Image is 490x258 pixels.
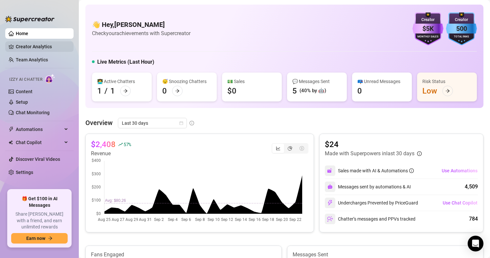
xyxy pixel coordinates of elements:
[300,87,326,95] div: (40% by 🤖)
[417,151,422,156] span: info-circle
[357,86,362,96] div: 0
[338,167,414,174] div: Sales made with AI & Automations
[16,89,33,94] a: Content
[9,127,14,132] span: thunderbolt
[227,86,236,96] div: $0
[91,150,131,158] article: Revenue
[11,233,68,244] button: Earn nowarrow-right
[327,200,333,206] img: svg%3e
[123,89,128,93] span: arrow-right
[16,31,28,36] a: Home
[189,121,194,125] span: info-circle
[325,150,414,158] article: Made with Superpowers in last 30 days
[412,35,443,39] div: Monthly Sales
[92,20,190,29] h4: 👋 Hey, [PERSON_NAME]
[465,183,478,191] div: 4,509
[227,78,277,85] div: 💵 Sales
[446,35,477,39] div: Total Fans
[325,214,415,224] div: Chatter’s messages and PPVs tracked
[300,146,304,151] span: dollar-circle
[327,216,333,222] img: svg%3e
[45,74,55,83] img: AI Chatter
[412,12,443,45] img: purple-badge-B9DA21FR.svg
[16,99,28,105] a: Setup
[9,140,13,145] img: Chat Copilot
[97,86,102,96] div: 1
[288,146,292,151] span: pie-chart
[26,236,45,241] span: Earn now
[325,198,418,208] div: Undercharges Prevented by PriceGuard
[292,86,297,96] div: 5
[175,89,180,93] span: arrow-right
[16,170,33,175] a: Settings
[325,139,422,150] article: $24
[441,165,478,176] button: Use Automations
[48,236,53,241] span: arrow-right
[162,86,167,96] div: 0
[16,41,68,52] a: Creator Analytics
[327,184,333,189] img: svg%3e
[292,78,342,85] div: 💬 Messages Sent
[92,29,190,37] article: Check your achievements with Supercreator
[468,236,483,251] div: Open Intercom Messenger
[409,168,414,173] span: info-circle
[16,124,62,135] span: Automations
[91,139,116,150] article: $2,408
[442,168,478,173] span: Use Automations
[412,17,443,23] div: Creator
[327,168,333,174] img: svg%3e
[85,118,113,128] article: Overview
[272,143,308,154] div: segmented control
[9,76,42,83] span: Izzy AI Chatter
[446,24,477,34] div: 500
[110,86,115,96] div: 1
[357,78,407,85] div: 📪 Unread Messages
[442,198,478,208] button: Use Chat Copilot
[16,137,62,148] span: Chat Copilot
[276,146,280,151] span: line-chart
[162,78,212,85] div: 😴 Snoozing Chatters
[325,182,411,192] div: Messages sent by automations & AI
[16,157,60,162] a: Discover Viral Videos
[97,78,146,85] div: 👩‍💻 Active Chatters
[179,121,183,125] span: calendar
[412,24,443,34] div: $5K
[16,110,50,115] a: Chat Monitoring
[445,89,450,93] span: arrow-right
[118,142,123,147] span: rise
[11,196,68,208] span: 🎁 Get $100 in AI Messages
[11,211,68,230] span: Share [PERSON_NAME] with a friend, and earn unlimited rewards
[443,200,478,205] span: Use Chat Copilot
[422,78,472,85] div: Risk Status
[122,118,183,128] span: Last 30 days
[123,141,131,147] span: 57 %
[446,12,477,45] img: blue-badge-DgoSNQY1.svg
[5,16,55,22] img: logo-BBDzfeDw.svg
[97,58,154,66] h5: Live Metrics (Last Hour)
[446,17,477,23] div: Creator
[16,57,48,62] a: Team Analytics
[469,215,478,223] div: 784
